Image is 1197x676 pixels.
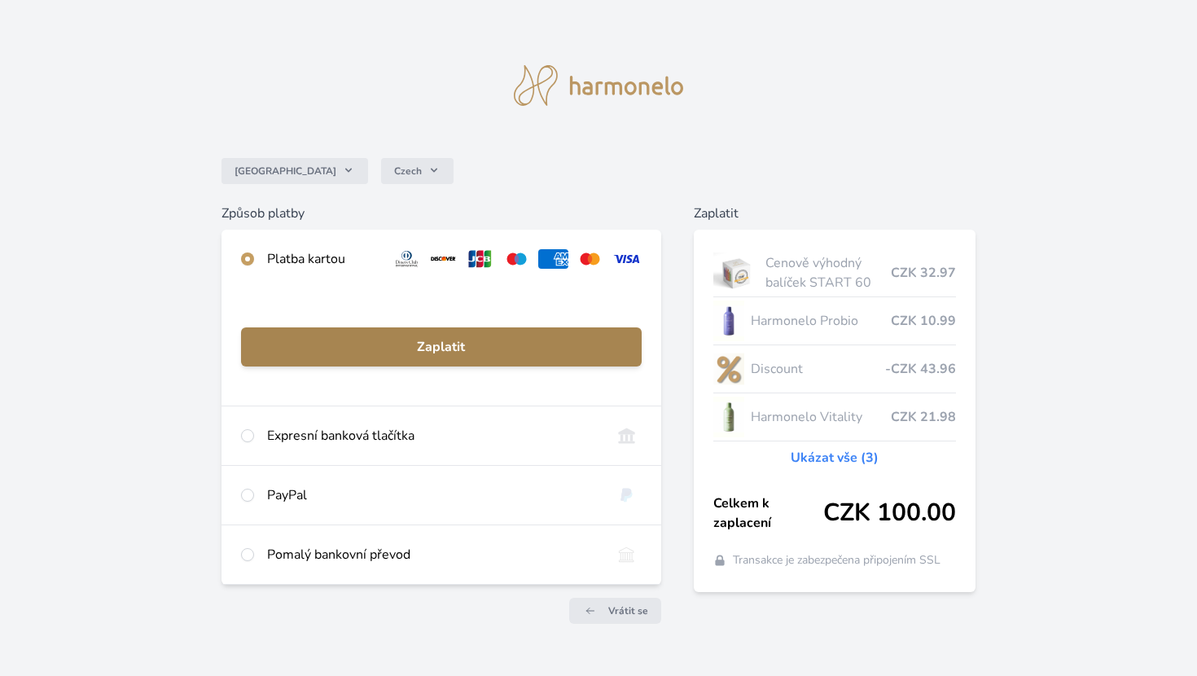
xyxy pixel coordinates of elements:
img: jcb.svg [465,249,495,269]
span: Discount [751,359,886,379]
span: CZK 100.00 [823,498,956,528]
span: Harmonelo Vitality [751,407,892,427]
span: Transakce je zabezpečena připojením SSL [733,552,940,568]
button: [GEOGRAPHIC_DATA] [221,158,368,184]
img: CLEAN_VITALITY_se_stinem_x-lo.jpg [713,397,744,437]
button: Czech [381,158,454,184]
button: Zaplatit [241,327,642,367]
img: amex.svg [538,249,568,269]
img: diners.svg [392,249,422,269]
img: discount-lo.png [713,349,744,389]
span: Vrátit se [608,604,648,617]
span: CZK 10.99 [891,311,956,331]
span: CZK 21.98 [891,407,956,427]
img: maestro.svg [502,249,532,269]
img: bankTransfer_IBAN.svg [612,545,642,564]
span: Zaplatit [254,337,629,357]
img: paypal.svg [612,485,642,505]
span: -CZK 43.96 [885,359,956,379]
a: Vrátit se [569,598,661,624]
img: discover.svg [428,249,458,269]
span: Cenově výhodný balíček START 60 [765,253,891,292]
img: CLEAN_PROBIO_se_stinem_x-lo.jpg [713,301,744,341]
div: PayPal [267,485,598,505]
img: start.jpg [713,252,760,293]
span: CZK 32.97 [891,263,956,283]
div: Platba kartou [267,249,379,269]
span: Czech [394,165,422,178]
a: Ukázat vše (3) [791,448,879,467]
h6: Zaplatit [694,204,976,223]
img: logo.svg [514,65,683,106]
img: mc.svg [575,249,605,269]
img: visa.svg [612,249,642,269]
span: Celkem k zaplacení [713,494,824,533]
h6: Způsob platby [221,204,661,223]
div: Expresní banková tlačítka [267,426,598,446]
span: Harmonelo Probio [751,311,892,331]
div: Pomalý bankovní převod [267,545,598,564]
img: onlineBanking_CZ.svg [612,426,642,446]
span: [GEOGRAPHIC_DATA] [235,165,336,178]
